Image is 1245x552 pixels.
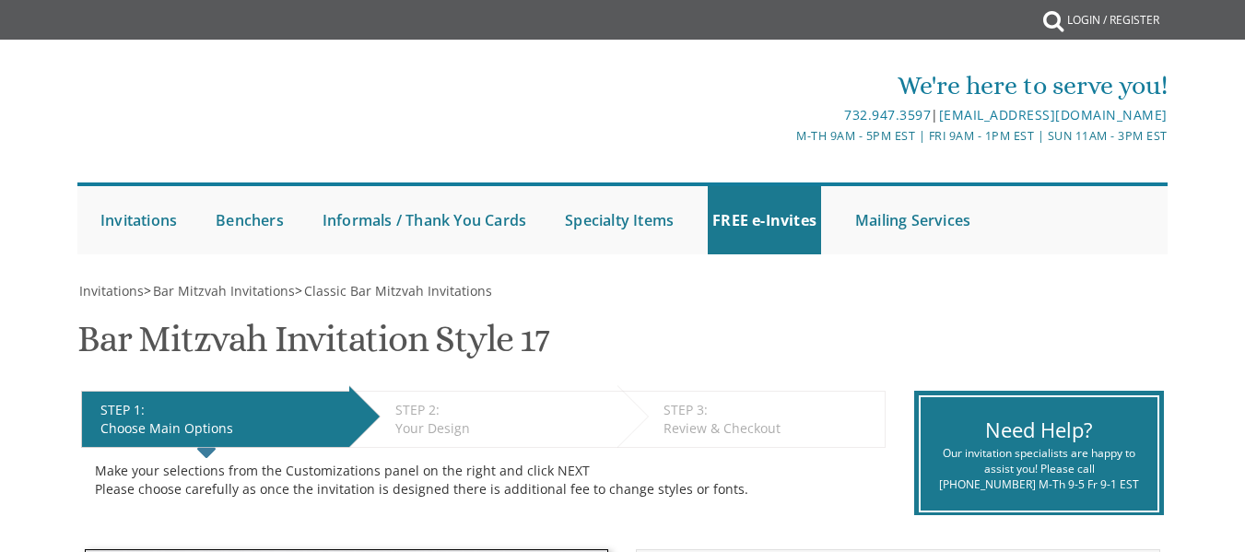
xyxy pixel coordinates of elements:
span: > [144,282,295,299]
a: Benchers [211,186,288,254]
div: We're here to serve you! [441,67,1168,104]
a: [EMAIL_ADDRESS][DOMAIN_NAME] [939,106,1168,123]
a: Specialty Items [560,186,678,254]
div: STEP 1: [100,401,340,419]
div: M-Th 9am - 5pm EST | Fri 9am - 1pm EST | Sun 11am - 3pm EST [441,126,1168,146]
div: Review & Checkout [664,419,875,438]
div: | [441,104,1168,126]
div: Our invitation specialists are happy to assist you! Please call [PHONE_NUMBER] M-Th 9-5 Fr 9-1 EST [934,445,1144,492]
div: Choose Main Options [100,419,340,438]
span: Bar Mitzvah Invitations [153,282,295,299]
div: STEP 2: [395,401,608,419]
a: 732.947.3597 [844,106,931,123]
div: Your Design [395,419,608,438]
span: Classic Bar Mitzvah Invitations [304,282,492,299]
a: Informals / Thank You Cards [318,186,531,254]
div: Need Help? [934,416,1144,444]
a: Bar Mitzvah Invitations [151,282,295,299]
h1: Bar Mitzvah Invitation Style 17 [77,319,549,373]
a: Invitations [96,186,182,254]
a: Classic Bar Mitzvah Invitations [302,282,492,299]
a: Mailing Services [851,186,975,254]
div: Make your selections from the Customizations panel on the right and click NEXT Please choose care... [95,462,872,499]
a: Invitations [77,282,144,299]
a: FREE e-Invites [708,186,821,254]
div: STEP 3: [664,401,875,419]
span: Invitations [79,282,144,299]
span: > [295,282,492,299]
